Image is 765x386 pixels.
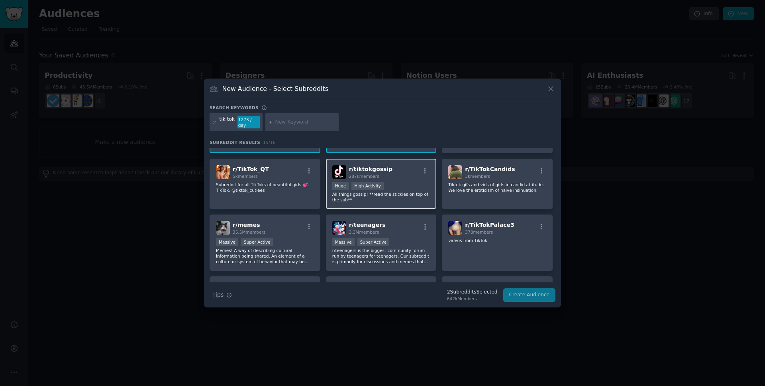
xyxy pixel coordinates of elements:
div: Super Active [357,238,390,246]
img: tiktokgossip [332,165,346,179]
div: Massive [216,238,238,246]
span: r/ teenagers [349,222,386,228]
img: memes [216,221,230,235]
p: Subreddit for all TikToks of beautiful girls 💕. TikTok: @tiktok_cutiees [216,182,314,193]
p: Memes! A way of describing cultural information being shared. An element of a culture or system o... [216,248,314,264]
div: Super Active [241,238,273,246]
div: High Activity [351,182,384,190]
span: r/ TikTokCandids [465,166,515,172]
span: 287k members [349,174,379,179]
p: Tiktok gifs and vids of girls in candid attitude. We love the eroticism of naive insinuation. [448,182,546,193]
span: r/ TikTokPalace3 [465,222,514,228]
span: Tips [212,291,224,299]
p: All things gossip! **read the stickies on top of the sub** [332,191,430,203]
span: r/ TikTok_QT [233,166,269,172]
h3: Search keywords [210,105,259,110]
div: 2 Subreddit s Selected [447,289,498,296]
span: 3k members [465,174,490,179]
input: New Keyword [275,119,336,126]
span: 5k members [233,174,258,179]
img: TikTokCandids [448,165,462,179]
div: Huge [332,182,349,190]
div: 642k Members [447,296,498,301]
div: 1273 / day [237,116,260,129]
img: TikTokPalace3 [448,221,462,235]
span: Subreddit Results [210,140,260,145]
span: r/ tiktokgossip [349,166,393,172]
img: teenagers [332,221,346,235]
h3: New Audience - Select Subreddits [222,85,328,93]
div: tik tok [220,116,235,129]
p: videos from TikTok [448,238,546,243]
span: 3.3M members [349,230,379,234]
button: Tips [210,288,235,302]
p: r/teenagers is the biggest community forum run by teenagers for teenagers. Our subreddit is prima... [332,248,430,264]
span: 378 members [465,230,493,234]
span: 35.5M members [233,230,265,234]
span: 15 / 16 [263,140,276,145]
img: TikTok_QT [216,165,230,179]
span: r/ memes [233,222,260,228]
div: Massive [332,238,355,246]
